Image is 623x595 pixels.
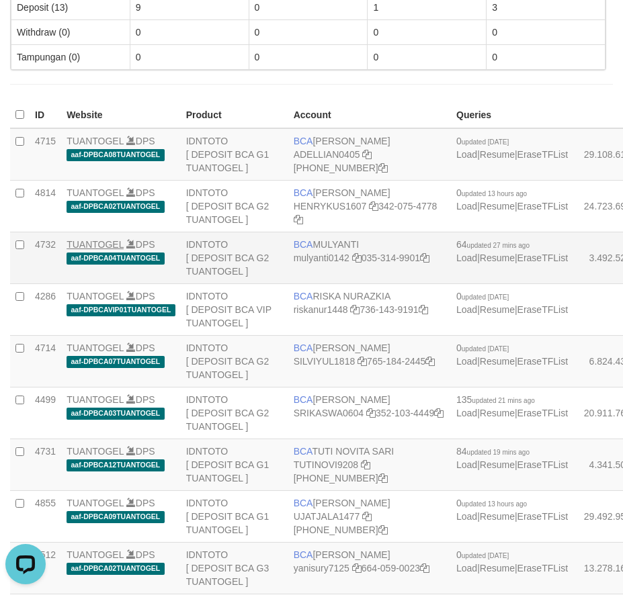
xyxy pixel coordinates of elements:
a: Copy 3521034449 to clipboard [434,408,444,418]
span: BCA [294,187,313,198]
td: 4732 [30,232,61,283]
td: 4814 [30,180,61,232]
span: | | [456,291,568,315]
td: IDNTOTO [ DEPOSIT BCA G3 TUANTOGEL ] [181,542,288,594]
span: 0 [456,549,509,560]
span: | | [456,342,568,367]
td: Withdraw (0) [11,19,130,44]
span: 0 [456,342,509,353]
a: Copy 7651842445 to clipboard [425,356,435,367]
td: DPS [61,232,181,283]
td: DPS [61,387,181,439]
a: TUTINOVI9208 [294,459,358,470]
span: | | [456,549,568,574]
td: 4855 [30,490,61,542]
a: Resume [480,201,515,212]
span: 0 [456,291,509,302]
td: [PERSON_NAME] 342-075-4778 [288,180,451,232]
span: aaf-DPBCA07TUANTOGEL [67,356,164,367]
td: [PERSON_NAME] [PHONE_NUMBER] [288,128,451,181]
a: Resume [480,253,515,263]
span: | | [456,187,568,212]
span: | | [456,239,568,263]
td: IDNTOTO [ DEPOSIT BCA G2 TUANTOGEL ] [181,335,288,387]
a: Resume [480,563,515,574]
td: 4731 [30,439,61,490]
span: 0 [456,498,527,508]
span: 135 [456,394,535,405]
td: 0 [487,19,606,44]
span: BCA [294,239,313,250]
a: Copy 5655032115 to clipboard [378,163,388,173]
td: [PERSON_NAME] 664-059-0023 [288,542,451,594]
td: IDNTOTO [ DEPOSIT BCA G1 TUANTOGEL ] [181,128,288,181]
span: BCA [294,291,313,302]
a: EraseTFList [517,149,568,160]
a: Copy UJATJALA1477 to clipboard [362,511,372,522]
a: UJATJALA1477 [294,511,360,522]
span: aaf-DPBCA04TUANTOGEL [67,253,164,264]
a: Copy yanisury7125 to clipboard [352,563,362,574]
td: 0 [130,44,249,69]
span: updated 19 mins ago [467,449,530,456]
a: Resume [480,149,515,160]
span: BCA [294,136,313,146]
span: 84 [456,446,530,457]
td: DPS [61,335,181,387]
span: aaf-DPBCA12TUANTOGEL [67,459,164,471]
td: IDNTOTO [ DEPOSIT BCA G2 TUANTOGEL ] [181,232,288,283]
a: TUANTOGEL [67,291,124,302]
td: [PERSON_NAME] 352-103-4449 [288,387,451,439]
td: IDNTOTO [ DEPOSIT BCA G2 TUANTOGEL ] [181,387,288,439]
a: Resume [480,459,515,470]
td: [PERSON_NAME] 765-184-2445 [288,335,451,387]
a: Copy mulyanti0142 to clipboard [352,253,362,263]
td: Tampungan (0) [11,44,130,69]
a: Resume [480,356,515,367]
span: aaf-DPBCA08TUANTOGEL [67,149,164,161]
a: Resume [480,408,515,418]
a: EraseTFList [517,563,568,574]
span: | | [456,446,568,470]
td: DPS [61,128,181,181]
td: IDNTOTO [ DEPOSIT BCA G2 TUANTOGEL ] [181,180,288,232]
a: Load [456,511,477,522]
th: ID [30,102,61,128]
a: mulyanti0142 [294,253,349,263]
a: Copy 4062238953 to clipboard [378,524,388,535]
a: Copy 0353149901 to clipboard [420,253,429,263]
a: EraseTFList [517,356,568,367]
th: Product [181,102,288,128]
a: Load [456,253,477,263]
a: TUANTOGEL [67,446,124,457]
a: TUANTOGEL [67,239,124,250]
td: 0 [368,44,487,69]
span: updated 13 hours ago [462,190,527,197]
span: updated [DATE] [462,293,509,301]
span: BCA [294,394,313,405]
a: Copy HENRYKUS1607 to clipboard [369,201,378,212]
span: 64 [456,239,530,250]
td: IDNTOTO [ DEPOSIT BCA G1 TUANTOGEL ] [181,490,288,542]
a: EraseTFList [517,304,568,315]
span: updated [DATE] [462,345,509,353]
span: BCA [294,549,313,560]
span: 0 [456,136,509,146]
td: IDNTOTO [ DEPOSIT BCA G1 TUANTOGEL ] [181,439,288,490]
a: Copy TUTINOVI9208 to clipboard [361,459,370,470]
td: DPS [61,180,181,232]
a: TUANTOGEL [67,498,124,508]
td: 0 [249,44,368,69]
a: EraseTFList [517,253,568,263]
td: 0 [249,19,368,44]
a: EraseTFList [517,459,568,470]
a: Load [456,563,477,574]
a: Load [456,201,477,212]
a: Copy 5665095298 to clipboard [378,473,388,484]
span: updated [DATE] [462,138,509,146]
span: | | [456,498,568,522]
span: aaf-DPBCA09TUANTOGEL [67,511,164,522]
a: Copy ADELLIAN0405 to clipboard [362,149,372,160]
td: 0 [368,19,487,44]
a: TUANTOGEL [67,136,124,146]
